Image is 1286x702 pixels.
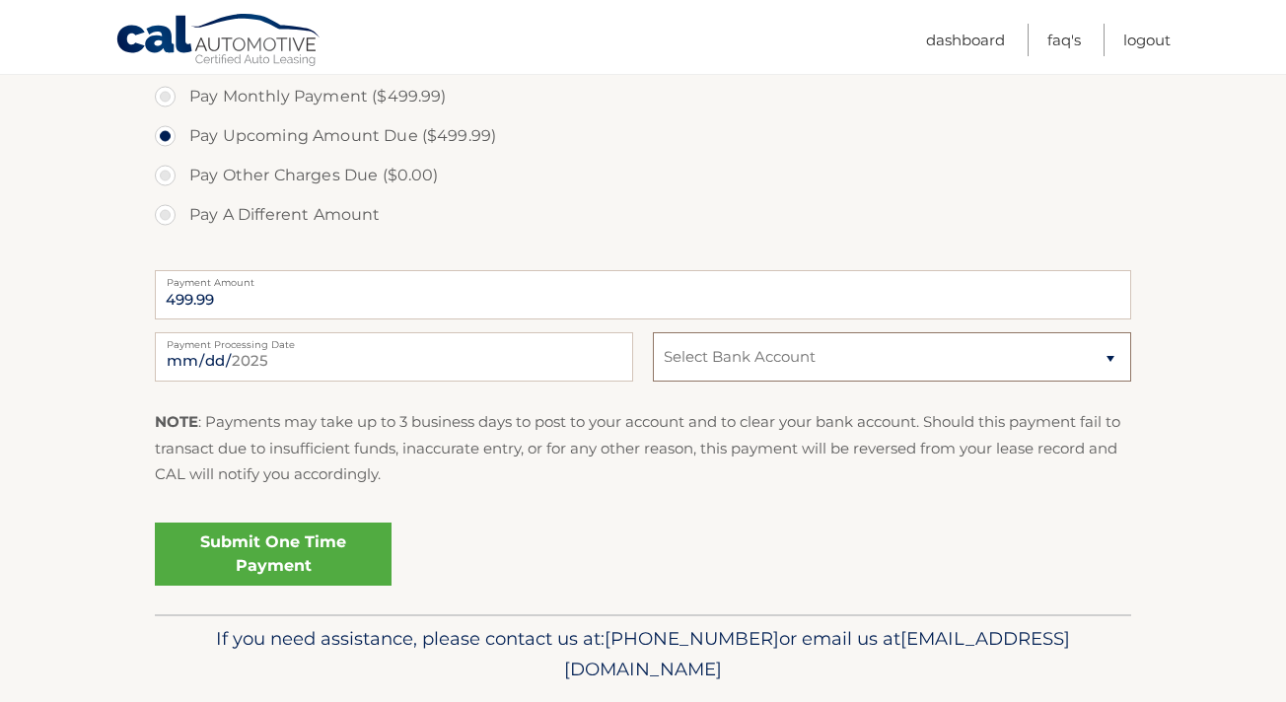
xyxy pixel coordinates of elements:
label: Pay A Different Amount [155,195,1131,235]
a: Logout [1123,24,1171,56]
strong: NOTE [155,412,198,431]
label: Pay Monthly Payment ($499.99) [155,77,1131,116]
a: Cal Automotive [115,13,322,70]
label: Payment Processing Date [155,332,633,348]
p: If you need assistance, please contact us at: or email us at [168,623,1118,686]
label: Payment Amount [155,270,1131,286]
a: Dashboard [926,24,1005,56]
input: Payment Amount [155,270,1131,319]
a: Submit One Time Payment [155,523,392,586]
label: Pay Other Charges Due ($0.00) [155,156,1131,195]
span: [PHONE_NUMBER] [605,627,779,650]
p: : Payments may take up to 3 business days to post to your account and to clear your bank account.... [155,409,1131,487]
input: Payment Date [155,332,633,382]
label: Pay Upcoming Amount Due ($499.99) [155,116,1131,156]
a: FAQ's [1047,24,1081,56]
